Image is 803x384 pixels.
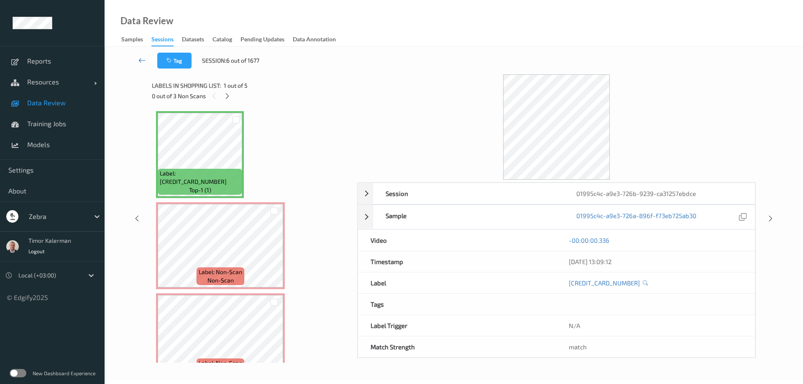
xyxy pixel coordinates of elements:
a: Pending Updates [240,34,293,46]
div: Video [358,230,557,251]
span: Session: [202,56,226,65]
span: Labels in shopping list: [152,81,221,90]
button: Tag [157,53,192,69]
span: 6 out of 1677 [226,56,259,65]
span: Label: [CREDIT_CARD_NUMBER] [160,169,240,186]
span: Label: Non-Scan [199,359,242,367]
a: Data Annotation [293,34,344,46]
div: Tags [358,294,557,315]
div: Samples [121,35,143,46]
div: Session01995c4c-a9e3-726b-9239-ca31257ebdce [358,183,755,204]
span: top-1 (1) [189,186,211,194]
div: Match Strength [358,336,557,357]
div: Pending Updates [240,35,284,46]
span: non-scan [207,276,234,285]
div: Session [373,183,564,204]
div: Data Review [120,17,173,25]
div: 01995c4c-a9e3-726b-9239-ca31257ebdce [564,183,755,204]
div: 0 out of 3 Non Scans [152,91,351,101]
a: [CREDIT_CARD_NUMBER] [569,279,640,287]
div: N/A [556,315,755,336]
div: Sample01995c4c-a9e3-726a-896f-f73eb725ab30 [358,205,755,229]
div: Timestamp [358,251,557,272]
div: Sessions [151,35,174,46]
span: Label: Non-Scan [199,268,242,276]
div: match [569,343,742,351]
a: Catalog [212,34,240,46]
div: Label [358,272,557,293]
a: Datasets [182,34,212,46]
div: Data Annotation [293,35,336,46]
div: Catalog [212,35,232,46]
span: 1 out of 5 [224,81,248,90]
a: Sessions [151,34,182,46]
div: Sample [373,205,564,229]
a: -00:00:00.336 [569,236,609,244]
a: 01995c4c-a9e3-726a-896f-f73eb725ab30 [576,211,696,223]
div: Datasets [182,35,204,46]
div: Label Trigger [358,315,557,336]
div: [DATE] 13:09:12 [569,257,742,266]
a: Samples [121,34,151,46]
